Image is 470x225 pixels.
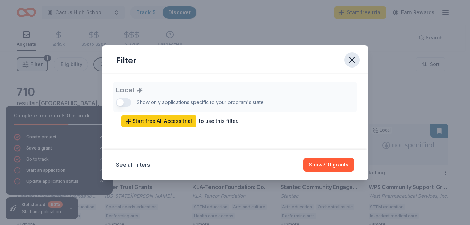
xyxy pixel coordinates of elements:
[303,158,354,172] button: Show710 grants
[116,161,150,169] button: See all filters
[126,117,192,125] span: Start free All Access trial
[121,115,196,127] a: Start free All Access trial
[116,55,136,66] div: Filter
[199,117,238,125] div: to use this filter.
